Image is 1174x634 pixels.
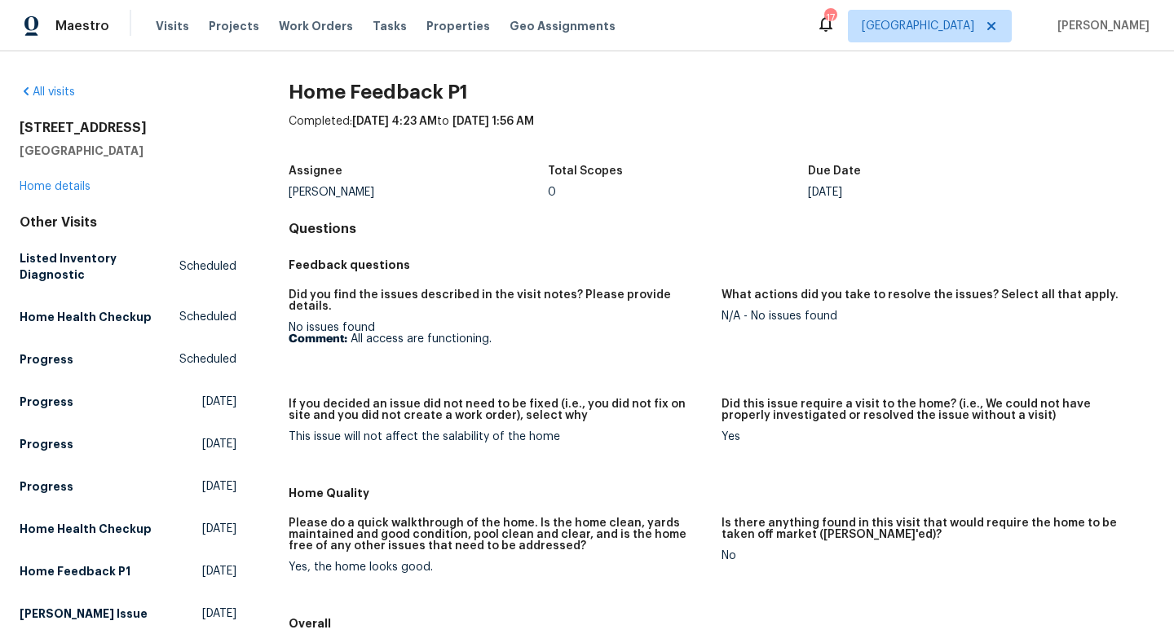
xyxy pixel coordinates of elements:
span: Geo Assignments [510,18,616,34]
a: Progress[DATE] [20,429,236,459]
p: All access are functioning. [289,333,708,345]
h5: Progress [20,436,73,452]
b: Comment: [289,333,347,345]
a: Home Health CheckupScheduled [20,302,236,332]
div: 0 [548,187,808,198]
div: [DATE] [808,187,1068,198]
h5: [PERSON_NAME] Issue [20,605,148,622]
h5: If you decided an issue did not need to be fixed (i.e., you did not fix on site and you did not c... [289,398,708,421]
div: Completed: to [289,113,1154,156]
h2: Home Feedback P1 [289,84,1154,100]
span: Scheduled [179,309,236,325]
a: All visits [20,86,75,98]
h5: Progress [20,351,73,368]
h5: Home Health Checkup [20,309,152,325]
div: No issues found [289,322,708,345]
h2: [STREET_ADDRESS] [20,120,236,136]
div: Other Visits [20,214,236,231]
div: This issue will not affect the salability of the home [289,431,708,442]
h5: Feedback questions [289,257,1154,273]
h5: Please do a quick walkthrough of the home. Is the home clean, yards maintained and good condition... [289,517,708,552]
a: Progress[DATE] [20,387,236,416]
span: [DATE] [202,478,236,495]
a: Home details [20,181,90,192]
h5: Due Date [808,165,861,177]
div: Yes [722,431,1141,442]
a: Home Health Checkup[DATE] [20,514,236,544]
h5: Home Quality [289,485,1154,501]
div: [PERSON_NAME] [289,187,549,198]
h5: Did you find the issues described in the visit notes? Please provide details. [289,289,708,312]
span: Maestro [55,18,109,34]
span: [DATE] [202,521,236,537]
a: Listed Inventory DiagnosticScheduled [20,244,236,289]
span: Scheduled [179,351,236,368]
span: [DATE] [202,605,236,622]
h5: Is there anything found in this visit that would require the home to be taken off market ([PERSON... [722,517,1141,540]
h5: Home Feedback P1 [20,563,130,579]
span: [GEOGRAPHIC_DATA] [862,18,974,34]
h4: Questions [289,221,1154,237]
a: ProgressScheduled [20,345,236,374]
span: [DATE] 1:56 AM [452,116,534,127]
span: Visits [156,18,189,34]
div: N/A - No issues found [722,310,1141,322]
h5: Progress [20,478,73,495]
h5: [GEOGRAPHIC_DATA] [20,143,236,159]
span: [DATE] [202,436,236,452]
span: Work Orders [279,18,353,34]
span: Scheduled [179,258,236,275]
h5: Overall [289,615,1154,632]
span: [DATE] [202,563,236,579]
span: [DATE] 4:23 AM [352,116,437,127]
span: Properties [426,18,490,34]
span: [DATE] [202,394,236,410]
a: [PERSON_NAME] Issue[DATE] [20,599,236,628]
span: Projects [209,18,259,34]
h5: Did this issue require a visit to the home? (i.e., We could not have properly investigated or res... [722,398,1141,421]
h5: What actions did you take to resolve the issues? Select all that apply. [722,289,1119,301]
div: No [722,550,1141,561]
a: Progress[DATE] [20,472,236,501]
h5: Home Health Checkup [20,521,152,537]
span: Tasks [373,20,407,32]
div: Yes, the home looks good. [289,561,708,573]
a: Home Feedback P1[DATE] [20,557,236,586]
h5: Assignee [289,165,342,177]
span: [PERSON_NAME] [1051,18,1150,34]
h5: Listed Inventory Diagnostic [20,250,179,283]
h5: Progress [20,394,73,410]
h5: Total Scopes [548,165,623,177]
div: 17 [824,10,836,26]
